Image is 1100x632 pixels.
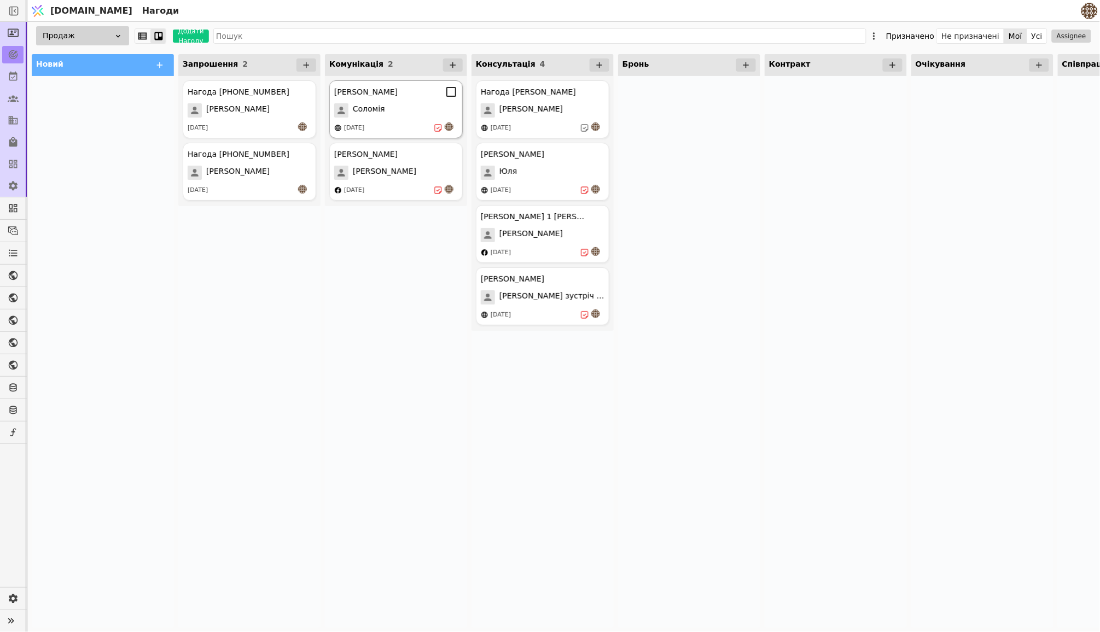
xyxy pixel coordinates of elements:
div: [DATE] [344,186,364,195]
div: [PERSON_NAME] 1 [PERSON_NAME][PERSON_NAME][DATE]an [476,205,609,263]
div: [PERSON_NAME] [334,86,398,98]
img: an [591,309,600,318]
img: online-store.svg [481,186,488,194]
img: online-store.svg [481,311,488,319]
button: Мої [1004,28,1027,44]
div: [PERSON_NAME] [481,273,544,285]
span: Соломія [353,103,385,118]
span: [PERSON_NAME] [206,103,270,118]
span: [PERSON_NAME] зустріч 13.08 [499,290,604,305]
div: [DATE] [188,186,208,195]
img: an [298,122,307,131]
span: [DOMAIN_NAME] [50,4,132,17]
span: Очікування [916,60,966,68]
div: [DATE] [491,124,511,133]
span: Контракт [769,60,811,68]
div: Нагода [PHONE_NUMBER] [188,86,289,98]
div: Нагода [PERSON_NAME] [481,86,576,98]
span: [PERSON_NAME] [499,228,563,242]
span: [PERSON_NAME] [499,103,563,118]
img: facebook.svg [481,249,488,256]
div: [DATE] [344,124,364,133]
span: Новий [36,60,63,68]
div: [PERSON_NAME][PERSON_NAME] зустріч 13.08[DATE]an [476,267,609,325]
div: [PERSON_NAME] [334,149,398,160]
div: [PERSON_NAME][PERSON_NAME][DATE]an [329,143,463,201]
img: facebook.svg [334,186,342,194]
h2: Нагоди [138,4,179,17]
div: [PERSON_NAME] 1 [PERSON_NAME] [481,211,585,223]
div: [DATE] [188,124,208,133]
span: [PERSON_NAME] [206,166,270,180]
div: Нагода [PHONE_NUMBER][PERSON_NAME][DATE]an [183,80,316,138]
img: 4183bec8f641d0a1985368f79f6ed469 [1081,3,1098,19]
div: [PERSON_NAME]Юля[DATE]an [476,143,609,201]
img: an [445,122,453,131]
span: Юля [499,166,517,180]
img: online-store.svg [481,124,488,132]
a: Додати Нагоду [166,30,209,43]
div: [DATE] [491,186,511,195]
div: [DATE] [491,311,511,320]
img: Logo [30,1,46,21]
img: an [445,185,453,194]
input: Пошук [213,28,866,44]
div: Продаж [36,26,129,45]
span: Бронь [622,60,649,68]
button: Додати Нагоду [173,30,209,43]
div: [PERSON_NAME] [481,149,544,160]
img: an [591,185,600,194]
span: 2 [388,60,393,68]
a: [DOMAIN_NAME] [27,1,138,21]
span: 4 [540,60,545,68]
span: Консультація [476,60,536,68]
span: 2 [242,60,248,68]
div: Нагода [PHONE_NUMBER] [188,149,289,160]
div: Призначено [886,28,934,44]
span: [PERSON_NAME] [353,166,416,180]
button: Усі [1027,28,1047,44]
div: [DATE] [491,248,511,258]
img: an [298,185,307,194]
img: online-store.svg [334,124,342,132]
div: Нагода [PERSON_NAME][PERSON_NAME][DATE]an [476,80,609,138]
span: Запрошення [183,60,238,68]
div: Нагода [PHONE_NUMBER][PERSON_NAME][DATE]an [183,143,316,201]
img: an [591,122,600,131]
button: Не призначені [937,28,1004,44]
div: [PERSON_NAME]Соломія[DATE]an [329,80,463,138]
span: Комунікація [329,60,383,68]
img: an [591,247,600,256]
button: Assignee [1052,30,1091,43]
